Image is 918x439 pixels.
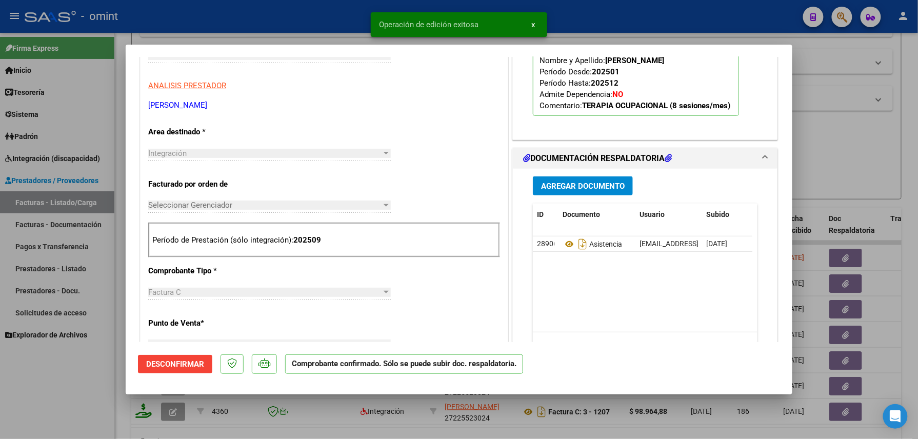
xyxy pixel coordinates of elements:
[513,169,777,382] div: DOCUMENTACIÓN RESPALDATORIA
[148,288,181,297] span: Factura C
[591,78,618,88] strong: 202512
[148,81,226,90] span: ANALISIS PRESTADOR
[148,99,500,111] p: [PERSON_NAME]
[152,234,496,246] p: Período de Prestación (sólo integración):
[605,56,664,65] strong: [PERSON_NAME]
[146,360,204,369] span: Desconfirmar
[531,20,535,29] span: x
[576,236,589,252] i: Descargar documento
[592,67,620,76] strong: 202501
[148,265,254,277] p: Comprobante Tipo *
[523,152,672,165] h1: DOCUMENTACIÓN RESPALDATORIA
[612,90,623,99] strong: NO
[537,240,557,248] span: 28906
[706,210,729,218] span: Subido
[640,240,813,248] span: [EMAIL_ADDRESS][DOMAIN_NAME] - [PERSON_NAME]
[558,204,635,226] datatable-header-cell: Documento
[513,148,777,169] mat-expansion-panel-header: DOCUMENTACIÓN RESPALDATORIA
[533,332,757,358] div: 1 total
[148,126,254,138] p: Area destinado *
[148,317,254,329] p: Punto de Venta
[537,210,544,218] span: ID
[540,101,730,110] span: Comentario:
[379,19,478,30] span: Operación de edición exitosa
[285,354,523,374] p: Comprobante confirmado. Sólo se puede subir doc. respaldatoria.
[706,240,727,248] span: [DATE]
[293,235,321,245] strong: 202509
[640,210,665,218] span: Usuario
[148,178,254,190] p: Facturado por orden de
[148,149,187,158] span: Integración
[635,204,702,226] datatable-header-cell: Usuario
[533,6,739,116] p: Legajo preaprobado para Período de Prestación:
[523,15,543,34] button: x
[533,176,633,195] button: Agregar Documento
[533,204,558,226] datatable-header-cell: ID
[138,355,212,373] button: Desconfirmar
[541,182,625,191] span: Agregar Documento
[563,210,600,218] span: Documento
[883,404,908,429] div: Open Intercom Messenger
[563,240,622,248] span: Asistencia
[582,101,730,110] strong: TERAPIA OCUPACIONAL (8 sesiones/mes)
[702,204,753,226] datatable-header-cell: Subido
[148,201,382,210] span: Seleccionar Gerenciador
